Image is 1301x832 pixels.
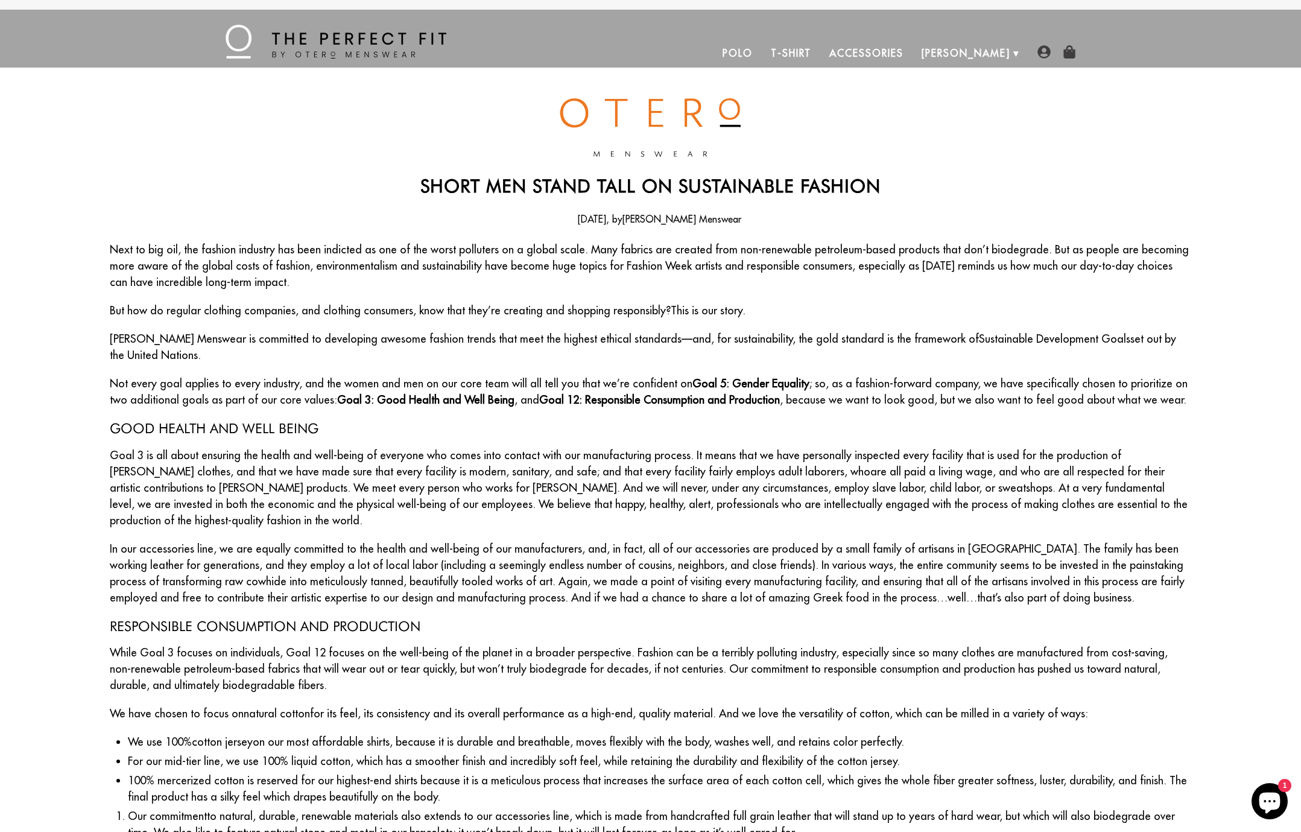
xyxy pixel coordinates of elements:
b: Goal 5: Gender Equality [692,376,809,390]
b: Goal 12: Responsible Consumption and Production [539,393,780,407]
a: [DATE] [578,213,606,225]
span: In our accessories line, we are equally committed to the health and well-being of our manufacture... [110,542,1185,605]
img: The Perfect Fit - by Otero Menswear - Logo [226,25,446,59]
p: While Goal 3 focuses on individuals, Goal 12 focuses on the well-being of the planet in a broader... [110,644,1191,693]
span: , and [514,393,539,407]
span: Next to big oil, the fashion industry has been indicted as one of the worst polluters on a global... [110,243,1189,289]
span: Not every goal applies to every industry, and the women and men on our core team will all tell yo... [110,376,692,390]
a: Polo [714,39,762,68]
a: This is our story [671,303,743,317]
span: We have chosen to focus on for its feel, its consistency and its overall performance as a high-en... [110,707,1088,720]
img: user-account-icon.png [1037,45,1051,59]
li: For our mid-tier line, we use 100% liquid cotton, which has a smoother finish and incredibly soft... [128,753,1191,769]
span: Responsible Consumption and Production [110,618,420,634]
span: is committed to developing awesome fashion trends that meet the highest ethical standards [249,332,682,346]
a: Sustainable Development Goals [979,332,1130,346]
span: are all paid a living wage, and who are all respected for their artistic contributions to [PERSON... [110,465,1188,527]
span: But how do regular clothing companies, and clothing consumers, know that they’re creating and sho... [110,303,745,317]
a: Our commitment [128,809,207,823]
li: 100% mercerized cotton is reserved for our highest-end shirts because it is a meticulous process ... [128,772,1191,805]
span: Good Health and Well Being [110,420,318,436]
b: Goal 3: Good Health and Well Being [337,393,514,407]
inbox-online-store-chat: Shopify online store chat [1248,783,1291,822]
a: natural cotton [244,707,310,720]
a: Accessories [820,39,912,68]
img: shopping-bag-icon.png [1063,45,1076,59]
a: [PERSON_NAME] Menswear [622,213,741,225]
li: We use 100% on our most affordable shirts, because it is durable and breathable, moves flexibly w... [128,734,1191,750]
a: [PERSON_NAME] [913,39,1019,68]
h2: Short Men Stand Tall on Sustainable Fashion [110,175,1191,197]
span: Goal 3 is all about ensuring the health and well-being of everyone who comes into contact with ou... [110,448,1121,478]
li: , [578,212,609,226]
a: cotton jersey [192,735,253,749]
a: T-Shirt [762,39,820,68]
span: , because we want to look good, but we also want to feel good about what we wear. [780,393,1186,407]
img: Otero Menswear Logo - Clothes for Short Men [560,98,741,157]
a: [PERSON_NAME] Menswear [110,332,249,346]
li: by [612,212,741,226]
